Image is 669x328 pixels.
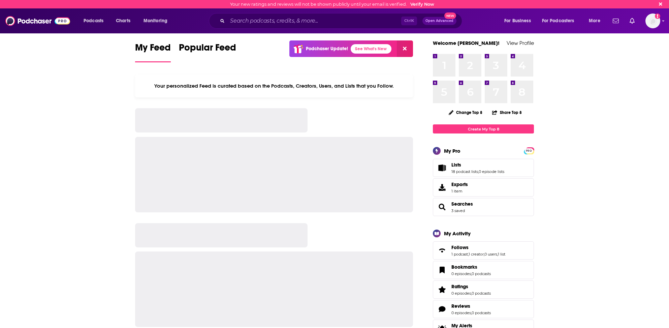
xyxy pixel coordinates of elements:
[507,40,534,46] a: View Profile
[451,291,471,296] a: 0 episodes
[451,244,505,250] a: Follows
[433,124,534,133] a: Create My Top 8
[401,17,417,25] span: Ctrl K
[451,162,461,168] span: Lists
[645,13,660,28] button: Show profile menu
[5,14,70,27] img: Podchaser - Follow, Share and Rate Podcasts
[433,198,534,216] span: Searches
[144,16,167,26] span: Monitoring
[484,252,497,257] a: 0 users
[444,148,460,154] div: My Pro
[451,303,491,309] a: Reviews
[451,264,477,270] span: Bookmarks
[451,181,468,187] span: Exports
[451,303,470,309] span: Reviews
[435,304,449,314] a: Reviews
[433,40,500,46] a: Welcome [PERSON_NAME]!
[451,271,471,276] a: 0 episodes
[538,16,584,26] button: open menu
[492,106,522,119] button: Share Top 8
[451,244,469,250] span: Follows
[497,252,498,257] span: ,
[498,252,505,257] a: 1 list
[116,16,130,26] span: Charts
[139,16,176,26] button: open menu
[645,13,660,28] img: User Profile
[135,74,413,97] div: Your personalized Feed is curated based on the Podcasts, Creators, Users, and Lists that you Follow.
[542,16,574,26] span: For Podcasters
[525,148,533,153] a: PRO
[451,169,478,174] a: 18 podcast lists
[500,16,539,26] button: open menu
[472,271,491,276] a: 0 podcasts
[435,183,449,192] span: Exports
[451,189,468,193] span: 1 item
[179,42,236,57] span: Popular Feed
[351,44,391,54] a: See What's New
[227,16,401,26] input: Search podcasts, credits, & more...
[425,19,453,23] span: Open Advanced
[135,42,171,62] a: My Feed
[627,15,637,27] a: Show notifications dropdown
[451,208,465,213] a: 3 saved
[469,252,484,257] a: 1 creator
[451,310,471,315] a: 0 episodes
[445,108,486,117] button: Change Top 8
[504,16,531,26] span: For Business
[584,16,609,26] button: open menu
[472,291,491,296] a: 0 podcasts
[479,169,504,174] a: 0 episode lists
[435,202,449,212] a: Searches
[444,12,456,19] span: New
[451,284,491,290] a: Ratings
[655,13,660,19] svg: Email not verified
[112,16,134,26] a: Charts
[84,16,103,26] span: Podcasts
[472,310,491,315] a: 0 podcasts
[433,300,534,318] span: Reviews
[435,246,449,255] a: Follows
[610,15,622,27] a: Show notifications dropdown
[215,13,469,29] div: Search podcasts, credits, & more...
[451,201,473,207] a: Searches
[306,46,348,52] p: Podchaser Update!
[410,2,434,7] a: Verify Now
[433,280,534,299] span: Ratings
[433,261,534,279] span: Bookmarks
[433,241,534,260] span: Follows
[435,265,449,275] a: Bookmarks
[433,159,534,177] span: Lists
[422,17,456,25] button: Open AdvancedNew
[451,284,468,290] span: Ratings
[435,163,449,173] a: Lists
[645,13,660,28] span: Logged in as BretAita
[179,42,236,62] a: Popular Feed
[451,162,504,168] a: Lists
[230,2,434,7] div: Your new ratings and reviews will not be shown publicly until your email is verified.
[435,285,449,294] a: Ratings
[433,178,534,197] a: Exports
[444,230,471,237] div: My Activity
[589,16,600,26] span: More
[451,252,468,257] a: 1 podcast
[135,42,171,57] span: My Feed
[79,16,112,26] button: open menu
[451,264,491,270] a: Bookmarks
